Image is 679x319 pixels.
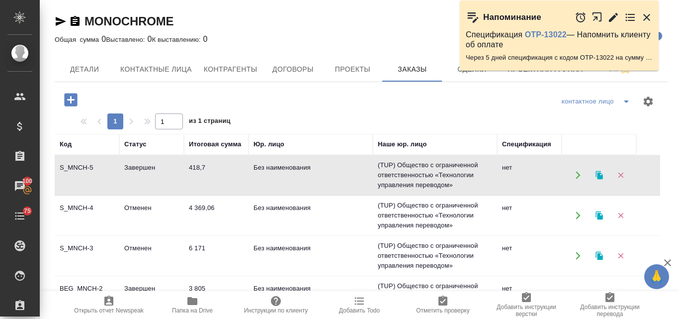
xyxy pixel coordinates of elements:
button: Открыть в новой вкладке [592,6,603,28]
td: S_MNCH-3 [55,238,119,273]
p: Общая сумма [55,36,101,43]
button: Открыть [568,246,588,266]
td: 3 805 [184,279,249,314]
button: Клонировать [589,246,609,266]
a: 75 [2,204,37,228]
button: Скопировать ссылку для ЯМессенджера [55,15,67,27]
td: (TUP) Общество с ограниченной ответственностью «Технологии управления переводом» [373,155,497,195]
div: Статус [124,139,147,149]
span: Добавить инструкции верстки [491,304,562,318]
td: (TUP) Общество с ограниченной ответственностью «Технологии управления переводом» [373,196,497,235]
td: Завершен [119,158,184,193]
td: Без наименования [249,238,373,273]
td: Отменен [119,238,184,273]
td: 418,7 [184,158,249,193]
p: Через 5 дней спецификация с кодом OTP-13022 на сумму 3288 RUB будет просрочена [466,53,653,63]
button: Отложить [575,11,587,23]
button: 🙏 [644,264,669,289]
button: Клонировать [589,286,609,307]
div: Спецификация [502,139,551,149]
td: 6 171 [184,238,249,273]
span: Детали [61,63,108,76]
span: Сделки [448,63,496,76]
div: 0 0 0 [55,33,668,45]
span: Инструкции по клиенту [244,307,308,314]
span: 75 [18,206,37,216]
div: Наше юр. лицо [378,139,427,149]
td: нет [497,158,562,193]
a: 100 [2,174,37,199]
td: (TUP) Общество с ограниченной ответственностью «Технологии управления переводом» [373,276,497,316]
button: Инструкции по клиенту [234,291,318,319]
p: К выставлению: [152,36,203,43]
a: MONOCHROME [85,14,173,28]
span: Отметить проверку [416,307,469,314]
button: Добавить Todo [318,291,401,319]
span: 🙏 [648,266,665,287]
button: Клонировать [589,206,609,226]
span: Открыть отчет Newspeak [74,307,144,314]
span: Настроить таблицу [636,90,660,113]
span: Папка на Drive [172,307,213,314]
div: Код [60,139,72,149]
button: Удалить [610,206,631,226]
span: 100 [16,176,39,186]
button: Отметить проверку [401,291,485,319]
button: Открыть [568,165,588,186]
div: Юр. лицо [254,139,284,149]
td: (TUP) Общество с ограниченной ответственностью «Технологии управления переводом» [373,236,497,276]
button: Папка на Drive [151,291,234,319]
p: Спецификация — Напомнить клиенту об оплате [466,30,653,50]
div: split button [559,94,636,109]
td: S_MNCH-5 [55,158,119,193]
td: 4 369,06 [184,198,249,233]
button: Клонировать [589,165,609,186]
span: Договоры [269,63,317,76]
td: Без наименования [249,158,373,193]
span: Добавить инструкции перевода [574,304,646,318]
div: Итоговая сумма [189,139,241,149]
button: Удалить [610,286,631,307]
button: Редактировать [607,11,619,23]
span: Заказы [388,63,436,76]
td: BEG_MNCH-2 [55,279,119,314]
td: нет [497,238,562,273]
button: Удалить [610,165,631,186]
button: Добавить проект [57,90,85,110]
button: Перейти в todo [624,11,636,23]
span: из 1 страниц [189,115,231,129]
button: Удалить [610,246,631,266]
td: Без наименования [249,279,373,314]
span: Добавить Todo [339,307,380,314]
td: Завершен [119,279,184,314]
button: Добавить инструкции перевода [568,291,652,319]
button: Добавить инструкции верстки [485,291,568,319]
button: Закрыть [641,11,653,23]
button: Открыть [568,286,588,307]
span: Контактные лица [120,63,192,76]
td: Без наименования [249,198,373,233]
td: нет [497,198,562,233]
span: Проекты [329,63,376,76]
button: Открыть [568,206,588,226]
td: Отменен [119,198,184,233]
span: Контрагенты [204,63,257,76]
td: S_MNCH-4 [55,198,119,233]
p: Напоминание [483,12,541,22]
button: Скопировать ссылку [69,15,81,27]
td: нет [497,279,562,314]
a: OTP-13022 [525,30,567,39]
button: Открыть отчет Newspeak [67,291,151,319]
p: Выставлено: [106,36,147,43]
